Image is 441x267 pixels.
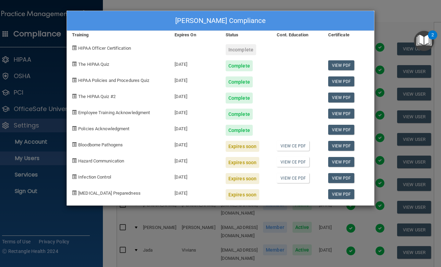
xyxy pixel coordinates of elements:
[277,173,309,183] a: View CE PDF
[328,189,355,199] a: View PDF
[169,71,220,87] div: [DATE]
[226,44,256,55] div: Incomplete
[328,60,355,70] a: View PDF
[226,125,253,136] div: Complete
[431,35,434,44] div: 2
[226,60,253,71] div: Complete
[328,157,355,167] a: View PDF
[226,157,259,168] div: Expires soon
[169,31,220,39] div: Expires On
[169,184,220,200] div: [DATE]
[322,218,433,246] iframe: Drift Widget Chat Controller
[78,110,150,115] span: Employee Training Acknowledgment
[220,31,272,39] div: Status
[169,120,220,136] div: [DATE]
[78,158,124,163] span: Hazard Communication
[78,62,109,67] span: The HIPAA Quiz
[328,173,355,183] a: View PDF
[328,141,355,151] a: View PDF
[67,11,374,31] div: [PERSON_NAME] Compliance
[169,87,220,104] div: [DATE]
[328,125,355,135] a: View PDF
[169,168,220,184] div: [DATE]
[226,93,253,104] div: Complete
[277,141,309,151] a: View CE PDF
[169,55,220,71] div: [DATE]
[328,76,355,86] a: View PDF
[78,78,149,83] span: HIPAA Policies and Procedures Quiz
[78,94,116,99] span: The HIPAA Quiz #2
[226,141,259,152] div: Expires soon
[78,126,129,131] span: Policies Acknowledgment
[169,136,220,152] div: [DATE]
[67,31,169,39] div: Training
[272,31,323,39] div: Cont. Education
[328,93,355,102] a: View PDF
[226,109,253,120] div: Complete
[226,76,253,87] div: Complete
[277,157,309,167] a: View CE PDF
[78,142,123,147] span: Bloodborne Pathogens
[328,109,355,119] a: View PDF
[226,189,259,200] div: Expires soon
[323,31,374,39] div: Certificate
[226,173,259,184] div: Expires soon
[78,46,131,51] span: HIPAA Officer Certification
[78,174,111,180] span: Infection Control
[78,191,141,196] span: [MEDICAL_DATA] Preparedness
[169,152,220,168] div: [DATE]
[169,104,220,120] div: [DATE]
[414,31,434,51] button: Open Resource Center, 2 new notifications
